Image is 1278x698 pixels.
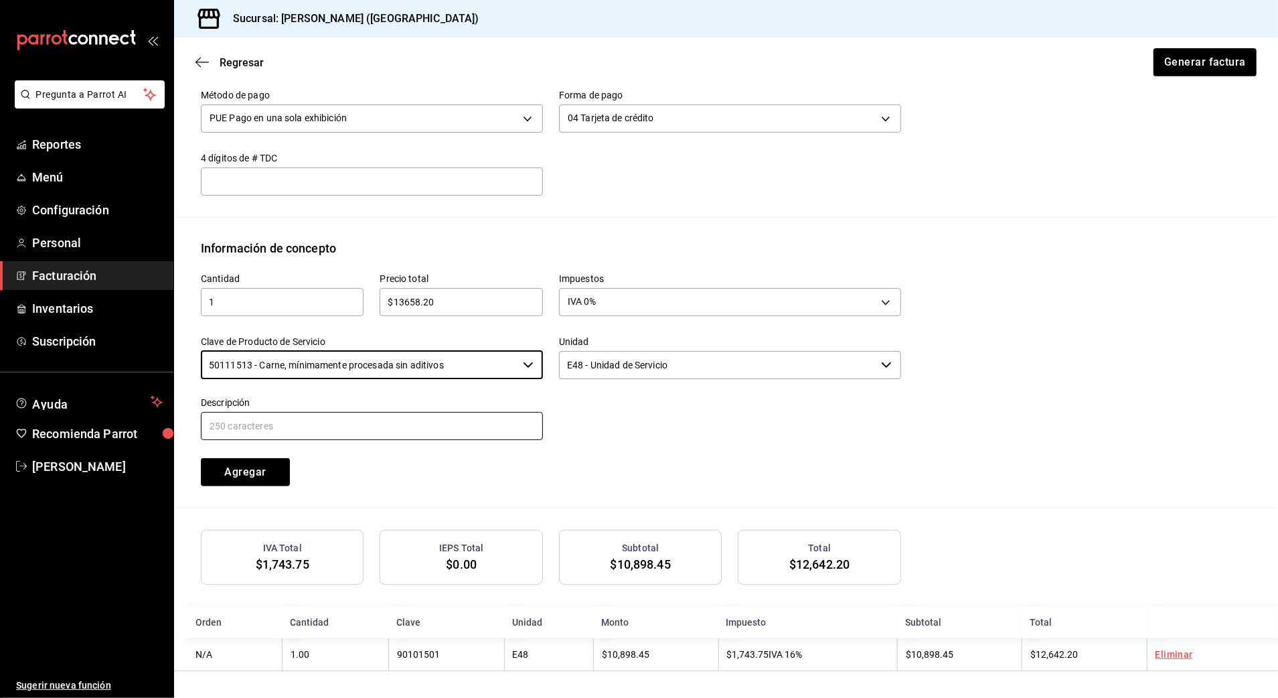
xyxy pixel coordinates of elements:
input: Elige una opción [201,351,517,379]
th: Unidad [504,606,594,638]
button: Agregar [201,458,290,486]
span: IVA 0% [568,295,596,308]
span: $10,898.45 [611,557,671,571]
span: PUE Pago en una sola exhibición [210,111,347,125]
span: Pregunta a Parrot AI [36,88,144,102]
button: Generar factura [1153,48,1257,76]
th: Impuesto [718,606,898,638]
label: Forma de pago [559,90,901,100]
label: Precio total [380,274,542,283]
label: Clave de Producto de Servicio [201,337,543,346]
span: Inventarios [32,299,163,318]
span: [PERSON_NAME] [32,458,163,476]
th: Orden [174,606,282,638]
input: $0.00 [380,294,542,310]
td: N/A [174,638,282,671]
span: Personal [32,234,163,252]
label: 4 dígitos de # TDC [201,153,543,163]
span: 1.00 [291,649,309,660]
span: Recomienda Parrot [32,425,163,443]
th: Clave [388,606,504,638]
span: Menú [32,168,163,186]
th: Subtotal [897,606,1022,638]
span: Ayuda [32,394,145,410]
h3: Sucursal: [PERSON_NAME] ([GEOGRAPHIC_DATA]) [222,11,479,27]
a: Eliminar [1155,649,1193,660]
label: Método de pago [201,90,543,100]
button: Regresar [195,56,264,69]
h3: IVA Total [263,541,302,555]
span: $12,642.20 [1030,649,1078,660]
h3: Subtotal [622,541,659,555]
h3: Total [808,541,831,555]
span: Facturación [32,267,163,285]
td: IVA 16% [718,638,898,671]
td: E48 [504,638,594,671]
label: Descripción [201,398,543,407]
td: 90101501 [388,638,504,671]
span: $1,743.75 [256,557,309,571]
span: Regresar [220,56,264,69]
span: $10,898.45 [906,649,953,660]
label: Cantidad [201,274,364,283]
a: Pregunta a Parrot AI [9,97,165,111]
th: Monto [593,606,718,638]
span: $1,743.75 [727,649,769,660]
th: Cantidad [282,606,388,638]
button: Pregunta a Parrot AI [15,80,165,109]
span: Sugerir nueva función [16,679,163,693]
input: 250 caracteres [201,412,543,440]
span: $10,898.45 [602,649,649,660]
span: $0.00 [446,557,477,571]
div: Información de concepto [201,239,336,257]
label: Unidad [559,337,901,346]
span: Configuración [32,201,163,219]
h3: IEPS Total [439,541,483,555]
th: Total [1022,606,1146,638]
span: $12,642.20 [789,557,850,571]
input: Elige una opción [559,351,876,379]
label: Impuestos [559,274,901,283]
button: open_drawer_menu [147,35,158,46]
span: 04 Tarjeta de crédito [568,111,654,125]
span: Suscripción [32,332,163,350]
span: Reportes [32,135,163,153]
